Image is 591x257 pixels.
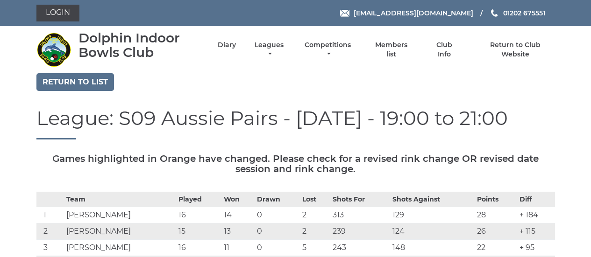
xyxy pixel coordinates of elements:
span: [EMAIL_ADDRESS][DOMAIN_NAME] [354,9,473,17]
h5: Games highlighted in Orange have changed. Please check for a revised rink change OR revised date ... [36,153,555,174]
th: Drawn [255,192,300,207]
td: 15 [176,223,221,240]
a: Club Info [429,41,460,59]
img: Dolphin Indoor Bowls Club [36,32,71,67]
td: 13 [221,223,255,240]
td: 0 [255,240,300,256]
th: Points [475,192,517,207]
a: Leagues [252,41,286,59]
a: Login [36,5,79,21]
td: 14 [221,207,255,223]
h1: League: S09 Aussie Pairs - [DATE] - 19:00 to 21:00 [36,107,555,139]
td: 28 [475,207,517,223]
td: 129 [390,207,475,223]
td: 22 [475,240,517,256]
img: Email [340,10,349,17]
a: Email [EMAIL_ADDRESS][DOMAIN_NAME] [340,8,473,18]
td: [PERSON_NAME] [64,240,176,256]
td: 11 [221,240,255,256]
a: Members list [370,41,413,59]
td: [PERSON_NAME] [64,223,176,240]
td: 239 [330,223,390,240]
span: 01202 675551 [503,9,545,17]
td: + 95 [517,240,555,256]
div: Dolphin Indoor Bowls Club [78,31,201,60]
th: Shots Against [390,192,475,207]
td: 124 [390,223,475,240]
th: Shots For [330,192,390,207]
th: Lost [300,192,330,207]
td: + 115 [517,223,555,240]
td: 5 [300,240,330,256]
td: 148 [390,240,475,256]
a: Diary [218,41,236,49]
td: 2 [300,207,330,223]
td: 16 [176,207,221,223]
td: 0 [255,223,300,240]
td: 313 [330,207,390,223]
td: 3 [36,240,64,256]
a: Return to list [36,73,114,91]
a: Return to Club Website [476,41,555,59]
th: Team [64,192,176,207]
td: 2 [300,223,330,240]
th: Won [221,192,255,207]
td: 0 [255,207,300,223]
img: Phone us [491,9,498,17]
td: 1 [36,207,64,223]
td: 16 [176,240,221,256]
td: 2 [36,223,64,240]
th: Diff [517,192,555,207]
td: 26 [475,223,517,240]
td: [PERSON_NAME] [64,207,176,223]
td: + 184 [517,207,555,223]
th: Played [176,192,221,207]
td: 243 [330,240,390,256]
a: Phone us 01202 675551 [490,8,545,18]
a: Competitions [303,41,354,59]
